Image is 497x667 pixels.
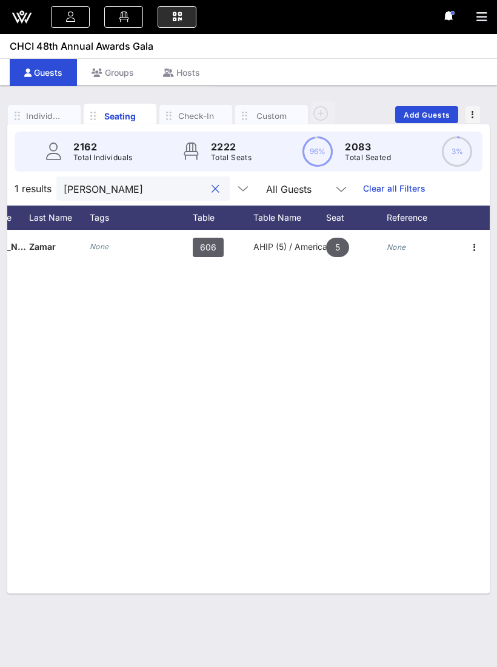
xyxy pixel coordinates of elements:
p: 2083 [345,139,391,154]
div: Reference [387,206,459,230]
a: Clear all Filters [363,182,425,195]
div: Tags [90,206,193,230]
p: Total Seated [345,152,391,164]
div: All Guests [266,184,312,195]
div: AHIP (5) / American Kidney Fund (5) [253,230,326,264]
div: Table [193,206,253,230]
div: Table Name [253,206,326,230]
div: Seating [102,110,138,122]
button: clear icon [212,183,219,195]
div: Seat [326,206,387,230]
div: Hosts [148,59,215,86]
div: Groups [77,59,148,86]
div: All Guests [259,176,356,201]
span: CHCI 48th Annual Awards Gala [10,39,153,53]
div: Individuals [26,110,62,122]
i: None [90,242,109,251]
p: Total Seats [211,152,252,164]
span: 5 [335,238,340,257]
span: Add Guests [403,110,451,119]
div: Last Name [29,206,90,230]
p: 2222 [211,139,252,154]
span: 606 [200,238,216,257]
div: Check-In [178,110,214,122]
p: Total Individuals [73,152,133,164]
button: Add Guests [395,106,458,123]
i: None [387,243,406,252]
div: Guests [10,59,77,86]
p: 2162 [73,139,133,154]
span: Zamar [29,241,56,252]
span: 1 results [15,181,52,196]
div: Custom [253,110,290,122]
